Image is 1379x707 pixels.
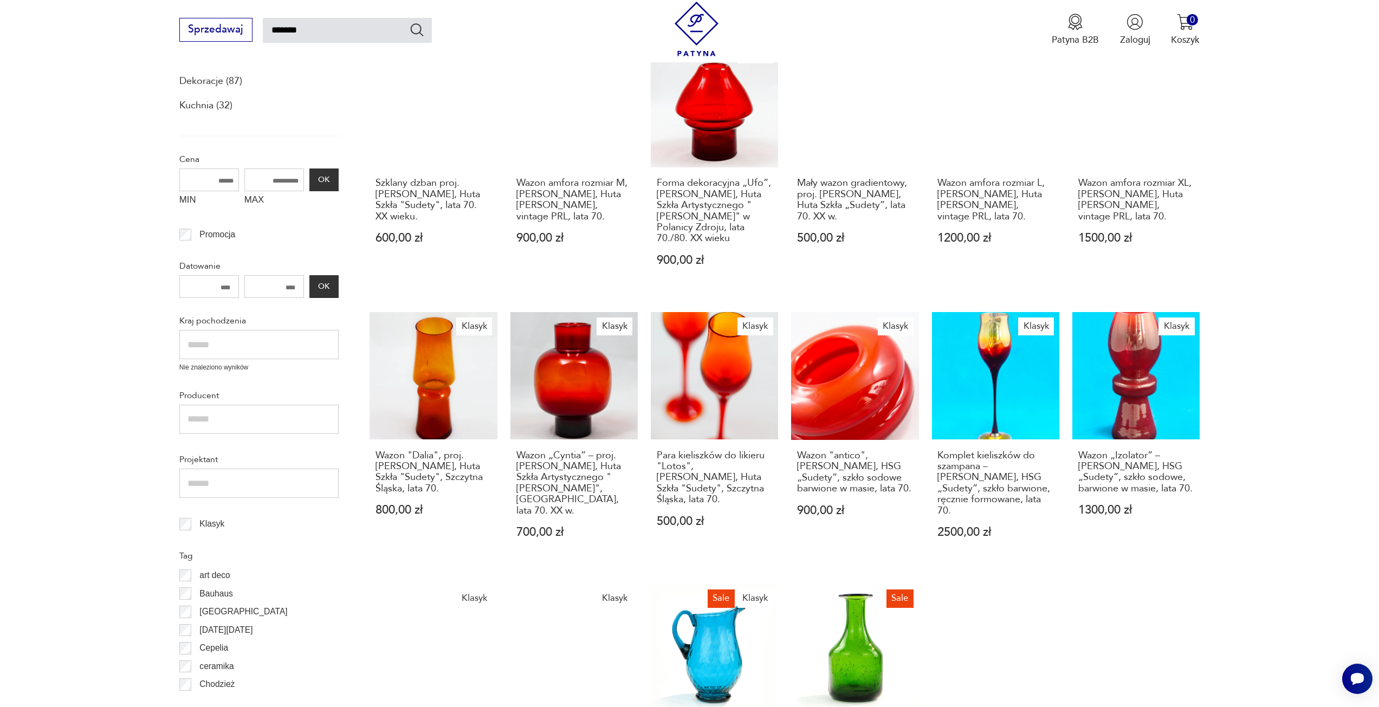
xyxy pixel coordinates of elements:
[797,505,913,516] p: 900,00 zł
[179,152,339,166] p: Cena
[1171,14,1200,46] button: 0Koszyk
[199,568,230,582] p: art deco
[179,314,339,328] p: Kraj pochodzenia
[510,40,638,291] a: KlasykWazon amfora rozmiar M, Z. Horbowy, Huta Barbara, vintage PRL, lata 70.Wazon amfora rozmiar...
[797,178,913,222] h3: Mały wazon gradientowy, proj. [PERSON_NAME], Huta Szkła „Sudety”, lata 70. XX w.
[1067,14,1084,30] img: Ikona medalu
[657,516,773,527] p: 500,00 zł
[1126,14,1143,30] img: Ikonka użytkownika
[199,641,228,655] p: Cepelia
[199,623,253,637] p: [DATE][DATE]
[1078,450,1194,495] h3: Wazon „Izolator” – [PERSON_NAME], HSG „Sudety”, szkło sodowe, barwione w masie, lata 70.
[179,452,339,466] p: Projektant
[199,228,235,242] p: Promocja
[1187,14,1198,25] div: 0
[657,178,773,244] h3: Forma dekoracyjna „Ufo”, [PERSON_NAME], Huta Szkła Artystycznego "[PERSON_NAME]" w Polanicy Zdroj...
[791,312,918,563] a: KlasykWazon "antico", Zbigniew Horbowy, HSG „Sudety”, szkło sodowe barwione w masie, lata 70.Wazo...
[199,517,224,531] p: Klasyk
[179,96,232,115] a: Kuchnia (32)
[309,168,339,191] button: OK
[1342,664,1372,694] iframe: Smartsupp widget button
[179,388,339,403] p: Producent
[199,587,233,601] p: Bauhaus
[1052,14,1099,46] a: Ikona medaluPatyna B2B
[1120,14,1150,46] button: Zaloguj
[937,450,1053,516] h3: Komplet kieliszków do szampana – [PERSON_NAME], HSG „Sudety”, szkło barwione, ręcznie formowane, ...
[309,275,339,298] button: OK
[370,40,497,291] a: Szklany dzban proj. Z. Horbowy, Huta Szkła "Sudety", lata 70. XX wieku.Szklany dzban proj. [PERSO...
[516,178,632,222] h3: Wazon amfora rozmiar M, [PERSON_NAME], Huta [PERSON_NAME], vintage PRL, lata 70.
[375,178,491,222] h3: Szklany dzban proj. [PERSON_NAME], Huta Szkła "Sudety", lata 70. XX wieku.
[1171,34,1200,46] p: Koszyk
[651,312,778,563] a: KlasykPara kieliszków do likieru "Lotos", Zbigniew Horbowy, Huta Szkła "Sudety", Szczytna Śląska,...
[179,72,242,90] a: Dekoracje (87)
[409,22,425,37] button: Szukaj
[932,312,1059,563] a: KlasykKomplet kieliszków do szampana – Zbigniew Horbowy, HSG „Sudety”, szkło barwione, ręcznie fo...
[657,450,773,505] h3: Para kieliszków do likieru "Lotos", [PERSON_NAME], Huta Szkła "Sudety", Szczytna Śląska, lata 70.
[1078,504,1194,516] p: 1300,00 zł
[516,232,632,244] p: 900,00 zł
[199,605,287,619] p: [GEOGRAPHIC_DATA]
[669,2,724,56] img: Patyna - sklep z meblami i dekoracjami vintage
[651,40,778,291] a: KlasykForma dekoracyjna „Ufo”, Zbigniew Horbowy, Huta Szkła Artystycznego "Barbara" w Polanicy Zd...
[797,232,913,244] p: 500,00 zł
[937,527,1053,538] p: 2500,00 zł
[932,40,1059,291] a: KlasykWazon amfora rozmiar L, Z. Horbowy, Huta Barbara, vintage PRL, lata 70.Wazon amfora rozmiar...
[179,549,339,563] p: Tag
[375,504,491,516] p: 800,00 zł
[510,312,638,563] a: KlasykWazon „Cyntia” – proj. Zbigniew Horbowy, Huta Szkła Artystycznego "Barbara", Polanica-Zdrój...
[1120,34,1150,46] p: Zaloguj
[244,191,304,212] label: MAX
[1072,312,1200,563] a: KlasykWazon „Izolator” – Zbigniew Horbowy, HSG „Sudety”, szkło sodowe, barwione w masie, lata 70....
[797,450,913,495] h3: Wazon "antico", [PERSON_NAME], HSG „Sudety”, szkło sodowe barwione w masie, lata 70.
[375,232,491,244] p: 600,00 zł
[1177,14,1194,30] img: Ikona koszyka
[179,259,339,273] p: Datowanie
[375,450,491,495] h3: Wazon "Dalia", proj. [PERSON_NAME], Huta Szkła "Sudety", Szczytna Śląska, lata 70.
[516,450,632,516] h3: Wazon „Cyntia” – proj. [PERSON_NAME], Huta Szkła Artystycznego "[PERSON_NAME]", [GEOGRAPHIC_DATA]...
[179,18,253,42] button: Sprzedawaj
[657,255,773,266] p: 900,00 zł
[1072,40,1200,291] a: KlasykWazon amfora rozmiar XL, Z. Horbowy, Huta Barbara, vintage PRL, lata 70.Wazon amfora rozmia...
[791,40,918,291] a: KlasykMały wazon gradientowy, proj. Zbigniew Horbowy, Huta Szkła „Sudety”, lata 70. XX w.Mały waz...
[179,26,253,35] a: Sprzedawaj
[937,232,1053,244] p: 1200,00 zł
[179,362,339,373] p: Nie znaleziono wyników
[1078,232,1194,244] p: 1500,00 zł
[179,191,239,212] label: MIN
[370,312,497,563] a: KlasykWazon "Dalia", proj. Zbigniew Horbowy, Huta Szkła "Sudety", Szczytna Śląska, lata 70.Wazon ...
[1052,34,1099,46] p: Patyna B2B
[1052,14,1099,46] button: Patyna B2B
[199,659,234,673] p: ceramika
[199,677,235,691] p: Chodzież
[937,178,1053,222] h3: Wazon amfora rozmiar L, [PERSON_NAME], Huta [PERSON_NAME], vintage PRL, lata 70.
[516,527,632,538] p: 700,00 zł
[1078,178,1194,222] h3: Wazon amfora rozmiar XL, [PERSON_NAME], Huta [PERSON_NAME], vintage PRL, lata 70.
